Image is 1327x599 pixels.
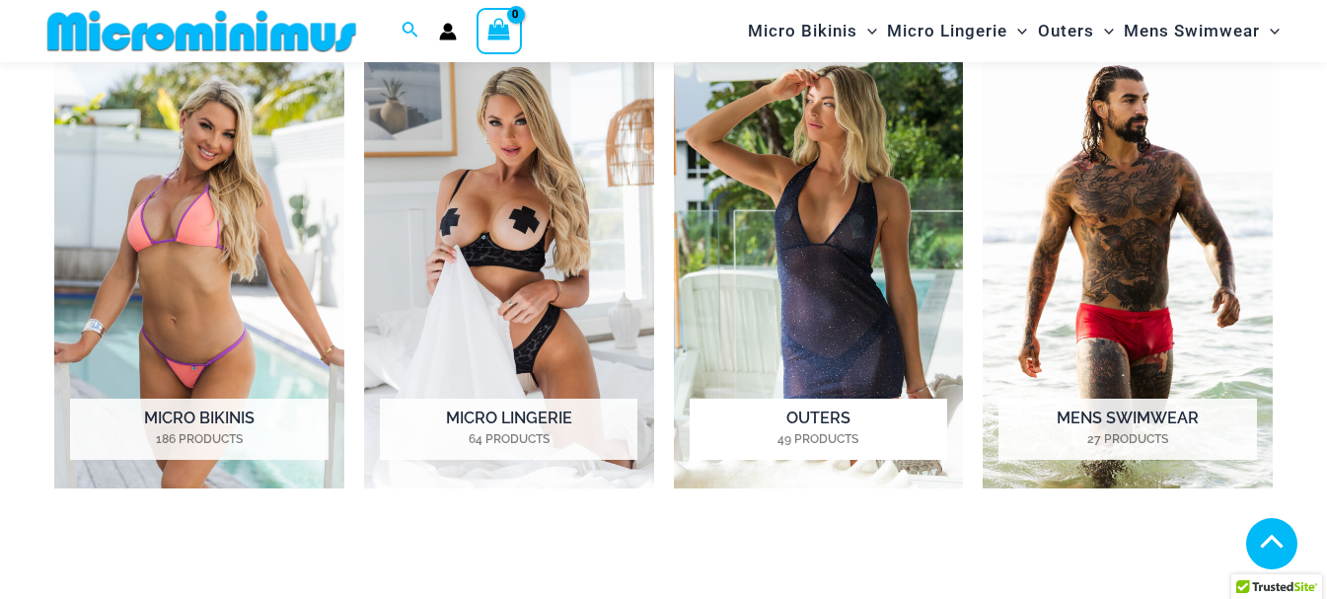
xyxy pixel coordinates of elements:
mark: 64 Products [380,430,637,448]
a: OutersMenu ToggleMenu Toggle [1033,6,1119,56]
h2: Micro Lingerie [380,399,637,460]
span: Menu Toggle [1094,6,1114,56]
a: Micro BikinisMenu ToggleMenu Toggle [743,6,882,56]
span: Mens Swimwear [1124,6,1260,56]
mark: 49 Products [690,430,947,448]
mark: 186 Products [70,430,328,448]
span: Menu Toggle [1260,6,1280,56]
a: Search icon link [402,19,419,43]
a: Visit product category Micro Bikinis [54,39,344,488]
span: Menu Toggle [1007,6,1027,56]
img: Micro Lingerie [364,39,654,488]
a: View Shopping Cart, empty [477,8,522,53]
a: Visit product category Micro Lingerie [364,39,654,488]
h2: Mens Swimwear [998,399,1256,460]
a: Visit product category Mens Swimwear [983,39,1273,488]
span: Outers [1038,6,1094,56]
mark: 27 Products [998,430,1256,448]
a: Visit product category Outers [674,39,964,488]
img: MM SHOP LOGO FLAT [39,9,364,53]
a: Mens SwimwearMenu ToggleMenu Toggle [1119,6,1285,56]
nav: Site Navigation [740,3,1288,59]
a: Micro LingerieMenu ToggleMenu Toggle [882,6,1032,56]
span: Micro Lingerie [887,6,1007,56]
img: Mens Swimwear [983,39,1273,488]
h2: Outers [690,399,947,460]
h2: Micro Bikinis [70,399,328,460]
span: Menu Toggle [857,6,877,56]
a: Account icon link [439,23,457,40]
img: Outers [674,39,964,488]
span: Micro Bikinis [748,6,857,56]
img: Micro Bikinis [54,39,344,488]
